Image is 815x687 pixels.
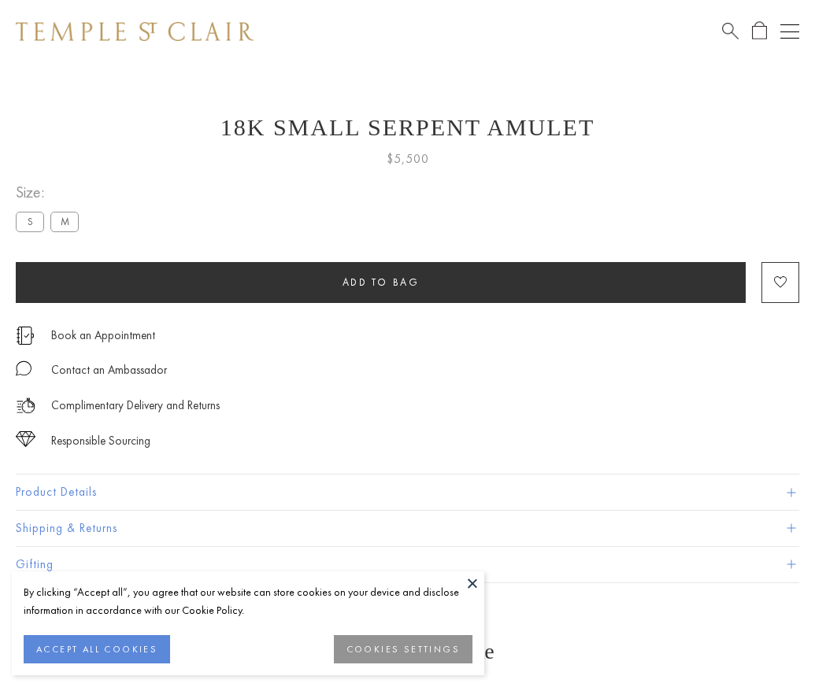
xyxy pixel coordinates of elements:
[722,21,739,41] a: Search
[51,327,155,344] a: Book an Appointment
[24,635,170,663] button: ACCEPT ALL COOKIES
[752,21,767,41] a: Open Shopping Bag
[16,511,799,546] button: Shipping & Returns
[334,635,472,663] button: COOKIES SETTINGS
[24,583,472,619] div: By clicking “Accept all”, you agree that our website can store cookies on your device and disclos...
[51,360,167,380] div: Contact an Ambassador
[16,360,31,376] img: MessageIcon-01_2.svg
[16,431,35,447] img: icon_sourcing.svg
[16,179,85,205] span: Size:
[16,547,799,582] button: Gifting
[16,22,254,41] img: Temple St. Clair
[16,212,44,231] label: S
[16,114,799,141] h1: 18K Small Serpent Amulet
[50,212,79,231] label: M
[343,275,420,289] span: Add to bag
[51,431,150,451] div: Responsible Sourcing
[16,327,35,345] img: icon_appointment.svg
[16,262,746,303] button: Add to bag
[16,475,799,510] button: Product Details
[780,22,799,41] button: Open navigation
[16,396,35,416] img: icon_delivery.svg
[51,396,220,416] p: Complimentary Delivery and Returns
[387,149,429,169] span: $5,500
